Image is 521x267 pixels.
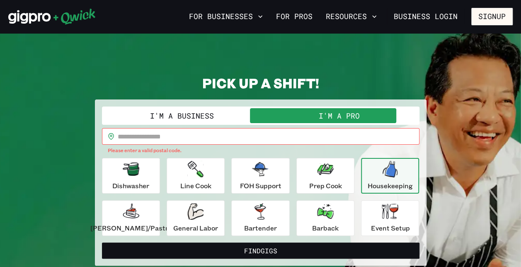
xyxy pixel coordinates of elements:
a: For Pros [273,10,316,24]
p: FOH Support [240,181,281,191]
p: Event Setup [371,223,410,233]
button: Line Cook [167,158,225,194]
h2: PICK UP A SHIFT! [95,75,426,91]
p: Prep Cook [309,181,342,191]
p: [PERSON_NAME]/Pastry [90,223,172,233]
a: Business Login [387,8,465,25]
button: [PERSON_NAME]/Pastry [102,200,160,236]
p: Housekeeping [368,181,413,191]
button: Signup [471,8,513,25]
button: Housekeeping [361,158,419,194]
button: Bartender [231,200,289,236]
p: Dishwasher [112,181,149,191]
button: I'm a Business [104,108,261,123]
button: FindGigs [102,243,419,259]
p: Line Cook [180,181,211,191]
p: Please enter a valid postal code. [108,146,414,155]
button: FOH Support [231,158,289,194]
button: I'm a Pro [261,108,418,123]
button: Resources [322,10,380,24]
button: Prep Cook [296,158,354,194]
p: Bartender [244,223,277,233]
button: Event Setup [361,200,419,236]
p: Barback [312,223,339,233]
p: General Labor [173,223,218,233]
button: General Labor [167,200,225,236]
button: For Businesses [186,10,266,24]
button: Dishwasher [102,158,160,194]
button: Barback [296,200,354,236]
